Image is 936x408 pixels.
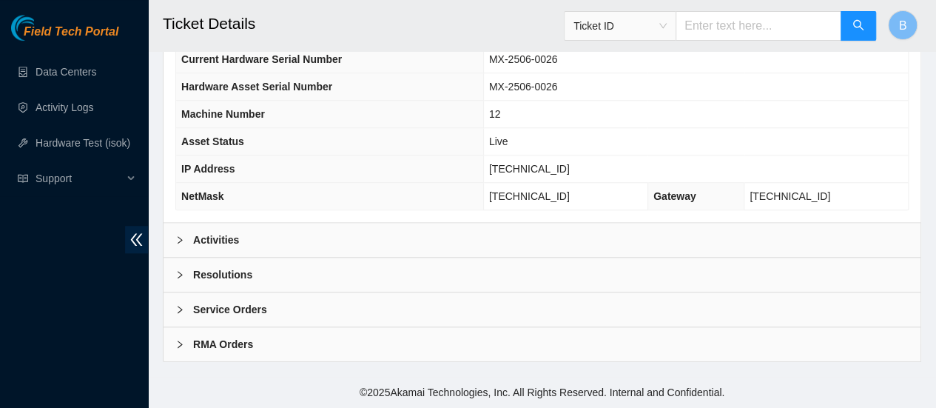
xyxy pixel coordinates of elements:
[899,16,907,35] span: B
[181,108,265,120] span: Machine Number
[11,15,75,41] img: Akamai Technologies
[181,136,244,147] span: Asset Status
[489,136,508,147] span: Live
[164,223,920,257] div: Activities
[489,190,570,202] span: [TECHNICAL_ID]
[852,19,864,33] span: search
[676,11,841,41] input: Enter text here...
[18,173,28,184] span: read
[148,377,936,408] footer: © 2025 Akamai Technologies, Inc. All Rights Reserved. Internal and Confidential.
[489,53,558,65] span: MX-2506-0026
[175,340,184,349] span: right
[36,101,94,113] a: Activity Logs
[653,190,696,202] span: Gateway
[36,137,130,149] a: Hardware Test (isok)
[888,10,918,40] button: B
[181,81,332,93] span: Hardware Asset Serial Number
[181,163,235,175] span: IP Address
[750,190,830,202] span: [TECHNICAL_ID]
[573,15,667,37] span: Ticket ID
[11,27,118,46] a: Akamai TechnologiesField Tech Portal
[489,163,570,175] span: [TECHNICAL_ID]
[193,232,239,248] b: Activities
[489,108,501,120] span: 12
[24,25,118,39] span: Field Tech Portal
[175,270,184,279] span: right
[175,305,184,314] span: right
[841,11,876,41] button: search
[36,164,123,193] span: Support
[36,66,96,78] a: Data Centers
[193,301,267,318] b: Service Orders
[175,235,184,244] span: right
[164,292,920,327] div: Service Orders
[193,336,253,352] b: RMA Orders
[164,327,920,361] div: RMA Orders
[125,226,148,253] span: double-left
[489,81,558,93] span: MX-2506-0026
[193,267,252,283] b: Resolutions
[164,258,920,292] div: Resolutions
[181,190,224,202] span: NetMask
[181,53,342,65] span: Current Hardware Serial Number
